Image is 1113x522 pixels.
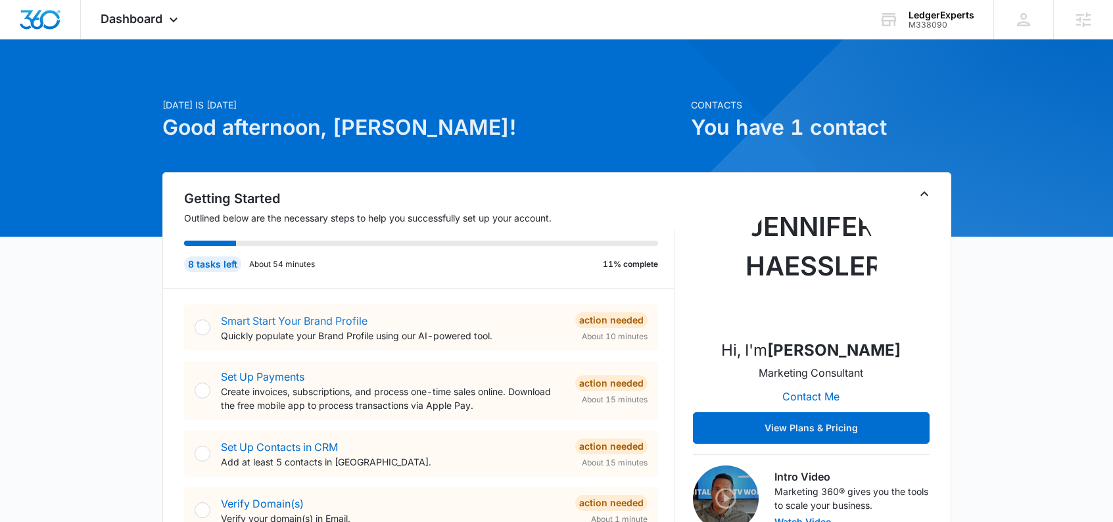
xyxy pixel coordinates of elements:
[221,497,304,510] a: Verify Domain(s)
[774,485,930,512] p: Marketing 360® gives you the tools to scale your business.
[582,394,648,406] span: About 15 minutes
[746,197,877,328] img: Jennifer Haessler
[575,439,648,454] div: Action Needed
[101,12,162,26] span: Dashboard
[162,112,683,143] h1: Good afternoon, [PERSON_NAME]!
[221,385,565,412] p: Create invoices, subscriptions, and process one-time sales online. Download the free mobile app t...
[184,256,241,272] div: 8 tasks left
[603,258,658,270] p: 11% complete
[221,370,304,383] a: Set Up Payments
[221,314,367,327] a: Smart Start Your Brand Profile
[184,211,675,225] p: Outlined below are the necessary steps to help you successfully set up your account.
[769,381,853,412] button: Contact Me
[691,112,951,143] h1: You have 1 contact
[582,457,648,469] span: About 15 minutes
[575,312,648,328] div: Action Needed
[184,189,675,208] h2: Getting Started
[916,186,932,202] button: Toggle Collapse
[759,365,863,381] p: Marketing Consultant
[721,339,901,362] p: Hi, I'm
[693,412,930,444] button: View Plans & Pricing
[162,98,683,112] p: [DATE] is [DATE]
[575,375,648,391] div: Action Needed
[909,20,974,30] div: account id
[221,440,338,454] a: Set Up Contacts in CRM
[221,329,565,343] p: Quickly populate your Brand Profile using our AI-powered tool.
[575,495,648,511] div: Action Needed
[774,469,930,485] h3: Intro Video
[221,455,565,469] p: Add at least 5 contacts in [GEOGRAPHIC_DATA].
[691,98,951,112] p: Contacts
[249,258,315,270] p: About 54 minutes
[582,331,648,343] span: About 10 minutes
[767,341,901,360] strong: [PERSON_NAME]
[909,10,974,20] div: account name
